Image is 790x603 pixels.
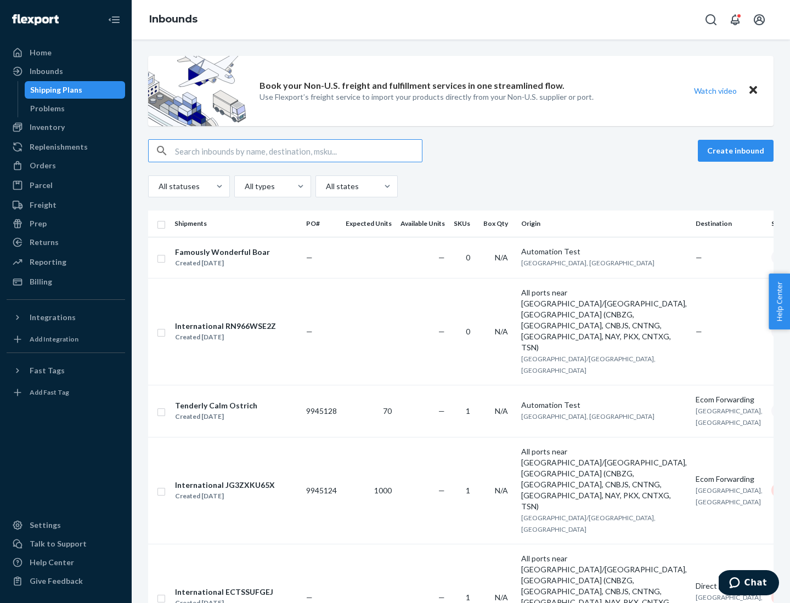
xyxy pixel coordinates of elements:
[7,384,125,401] a: Add Fast Tag
[521,287,687,353] div: All ports near [GEOGRAPHIC_DATA]/[GEOGRAPHIC_DATA], [GEOGRAPHIC_DATA] (CNBZG, [GEOGRAPHIC_DATA], ...
[25,81,126,99] a: Shipping Plans
[302,437,341,544] td: 9945124
[30,66,63,77] div: Inbounds
[341,211,396,237] th: Expected Units
[30,538,87,549] div: Talk to Support
[521,412,654,420] span: [GEOGRAPHIC_DATA], [GEOGRAPHIC_DATA]
[30,141,88,152] div: Replenishments
[302,211,341,237] th: PO#
[466,486,470,495] span: 1
[25,100,126,117] a: Problems
[175,587,273,598] div: International ECTSSUFGEJ
[479,211,517,237] th: Box Qty
[696,581,763,591] div: Direct
[30,276,52,287] div: Billing
[306,253,313,262] span: —
[12,14,59,25] img: Flexport logo
[175,258,270,269] div: Created [DATE]
[521,446,687,512] div: All ports near [GEOGRAPHIC_DATA]/[GEOGRAPHIC_DATA], [GEOGRAPHIC_DATA] (CNBZG, [GEOGRAPHIC_DATA], ...
[30,160,56,171] div: Orders
[7,535,125,553] button: Talk to Support
[7,177,125,194] a: Parcel
[7,253,125,271] a: Reporting
[696,486,763,506] span: [GEOGRAPHIC_DATA], [GEOGRAPHIC_DATA]
[30,218,47,229] div: Prep
[521,400,687,411] div: Automation Test
[306,593,313,602] span: —
[696,394,763,405] div: Ecom Forwarding
[724,9,746,31] button: Open notifications
[466,327,470,336] span: 0
[175,140,422,162] input: Search inbounds by name, destination, msku...
[7,362,125,379] button: Fast Tags
[30,47,52,58] div: Home
[30,557,74,568] div: Help Center
[175,247,270,258] div: Famously Wonderful Boar
[495,486,508,495] span: N/A
[495,327,508,336] span: N/A
[521,514,656,533] span: [GEOGRAPHIC_DATA]/[GEOGRAPHIC_DATA], [GEOGRAPHIC_DATA]
[374,486,392,495] span: 1000
[30,257,66,268] div: Reporting
[521,355,656,374] span: [GEOGRAPHIC_DATA]/[GEOGRAPHIC_DATA], [GEOGRAPHIC_DATA]
[696,474,763,485] div: Ecom Forwarding
[175,480,275,491] div: International JG3ZXKU65X
[30,122,65,133] div: Inventory
[149,13,198,25] a: Inbounds
[7,196,125,214] a: Freight
[30,312,76,323] div: Integrations
[466,406,470,416] span: 1
[7,331,125,348] a: Add Integration
[7,516,125,534] a: Settings
[30,103,65,114] div: Problems
[30,520,61,531] div: Settings
[30,365,65,376] div: Fast Tags
[517,211,691,237] th: Origin
[7,215,125,232] a: Prep
[140,4,206,36] ol: breadcrumbs
[696,327,702,336] span: —
[7,118,125,136] a: Inventory
[396,211,449,237] th: Available Units
[30,237,59,248] div: Returns
[495,406,508,416] span: N/A
[302,385,341,437] td: 9945128
[30,84,82,95] div: Shipping Plans
[696,407,763,426] span: [GEOGRAPHIC_DATA], [GEOGRAPHIC_DATA]
[30,200,57,211] div: Freight
[466,593,470,602] span: 1
[30,334,78,344] div: Add Integration
[438,593,445,602] span: —
[103,9,125,31] button: Close Navigation
[438,486,445,495] span: —
[7,138,125,156] a: Replenishments
[306,327,313,336] span: —
[175,411,257,422] div: Created [DATE]
[259,92,594,103] p: Use Flexport’s freight service to import your products directly from your Non-U.S. supplier or port.
[175,400,257,411] div: Tenderly Calm Ostrich
[7,572,125,590] button: Give Feedback
[259,79,565,92] p: Book your Non-U.S. freight and fulfillment services in one streamlined flow.
[438,253,445,262] span: —
[30,576,83,587] div: Give Feedback
[30,388,69,397] div: Add Fast Tag
[7,157,125,174] a: Orders
[7,62,125,80] a: Inbounds
[769,274,790,329] button: Help Center
[691,211,767,237] th: Destination
[449,211,479,237] th: SKUs
[7,554,125,571] a: Help Center
[698,140,774,162] button: Create inbound
[7,234,125,251] a: Returns
[719,570,779,598] iframe: Opens a widget where you can chat to one of our agents
[696,253,702,262] span: —
[30,180,53,191] div: Parcel
[748,9,770,31] button: Open account menu
[746,83,760,99] button: Close
[170,211,302,237] th: Shipments
[7,309,125,326] button: Integrations
[244,181,245,192] input: All types
[175,491,275,502] div: Created [DATE]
